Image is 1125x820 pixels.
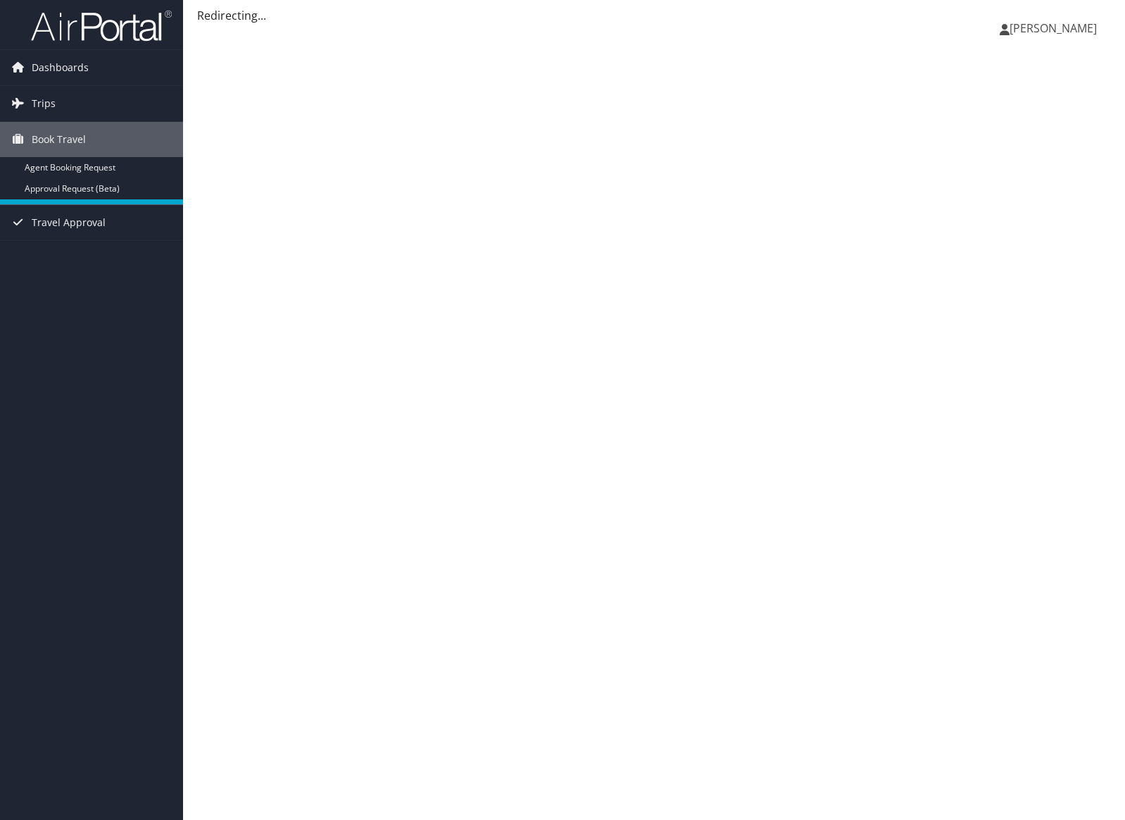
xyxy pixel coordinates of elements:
[32,50,89,85] span: Dashboards
[32,86,56,121] span: Trips
[1010,20,1097,36] span: [PERSON_NAME]
[31,9,172,42] img: airportal-logo.png
[1000,7,1111,49] a: [PERSON_NAME]
[32,205,106,240] span: Travel Approval
[197,7,1111,24] div: Redirecting...
[32,122,86,157] span: Book Travel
